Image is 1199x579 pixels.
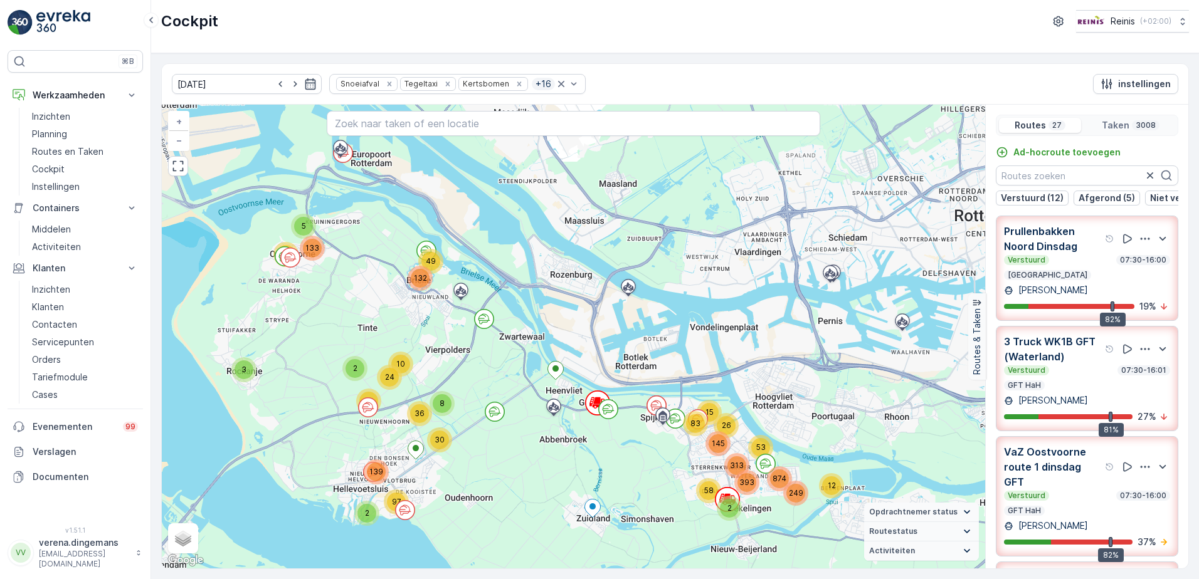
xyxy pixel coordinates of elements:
button: Containers [8,196,143,221]
p: Verstuurd [1006,255,1047,265]
div: 53 [748,435,773,460]
span: 313 [730,461,744,470]
div: 82% [1098,548,1124,562]
p: 07:30-16:01 [1120,365,1168,375]
p: Cockpit [32,163,65,175]
span: 393 [739,477,754,487]
p: Activiteiten [32,241,81,253]
p: Verstuurd [1006,491,1047,501]
span: 12 [828,481,836,490]
div: 94 [273,242,298,267]
div: 36 [407,401,432,426]
a: Routes en Taken [27,143,143,160]
div: 2 [354,501,379,526]
a: Inzichten [27,108,143,125]
p: verena.dingemans [39,536,129,549]
div: 10 [388,352,413,377]
span: 145 [712,439,725,448]
a: Activiteiten [27,238,143,256]
div: 5 [291,214,316,239]
div: 133 [300,236,325,261]
div: 30 [427,427,452,452]
p: Taken [1102,119,1129,132]
p: [PERSON_NAME] [1016,394,1088,407]
summary: Opdrachtnemer status [864,503,979,522]
span: 3 [241,365,246,374]
p: Documenten [33,471,138,483]
p: Evenementen [33,420,115,433]
img: Google [165,552,206,568]
div: Remove Snoeiafval [383,79,396,89]
span: 2 [365,508,369,518]
p: Klanten [33,262,118,274]
span: 132 [414,273,427,283]
p: Cockpit [161,11,218,31]
p: Verstuurd (12) [1001,192,1064,204]
span: 18 [364,396,373,405]
p: [GEOGRAPHIC_DATA] [1006,270,1089,280]
div: help tooltippictogram [1105,344,1115,354]
span: − [176,135,182,145]
p: Klanten [32,301,64,313]
a: Ad-hocroute toevoegen [996,146,1121,159]
button: Reinis(+02:00) [1076,10,1189,33]
button: instellingen [1093,74,1178,94]
span: 36 [415,409,425,418]
span: 10 [396,359,405,368]
p: Servicepunten [32,336,94,348]
a: In zoomen [169,112,188,131]
span: + [176,116,182,127]
p: 19 % [1139,300,1156,313]
a: Klanten [27,298,143,316]
div: 58 [696,478,721,503]
p: 27 [1051,120,1063,130]
span: v 1.51.1 [8,526,143,534]
div: VV [11,543,31,563]
p: Routes en Taken [32,145,103,158]
a: Contacten [27,316,143,333]
p: ( +02:00 ) [1140,16,1171,26]
span: 139 [369,467,383,476]
a: Cockpit [27,160,143,178]
img: logo_light-DOdMpM7g.png [36,10,90,35]
span: 874 [773,474,786,483]
div: 15 [697,400,722,425]
a: Dit gebied openen in Google Maps (er wordt een nieuw venster geopend) [165,552,206,568]
p: Routes & Taken [971,308,983,375]
button: Verstuurd (12) [996,190,1069,206]
p: 99 [125,422,135,432]
div: 2 [342,356,367,381]
p: + 16 [534,78,552,90]
span: 2 [353,363,357,373]
p: Prullenbakken Noord Dinsdag [1004,224,1102,254]
div: 2 [717,496,742,521]
p: Afgerond (5) [1079,192,1135,204]
span: 30 [435,435,445,444]
a: Evenementen99 [8,414,143,439]
div: 26 [714,413,739,438]
p: Contacten [32,318,77,331]
div: 12 [819,473,844,498]
p: Middelen [32,223,71,236]
a: Middelen [27,221,143,238]
img: Reinis-Logo-Vrijstaand_Tekengebied-1-copy2_aBO4n7j.png [1076,14,1106,28]
div: 97 [384,489,409,514]
p: [PERSON_NAME] [1016,284,1088,296]
p: [EMAIL_ADDRESS][DOMAIN_NAME] [39,549,129,569]
a: Inzichten [27,281,143,298]
p: GFT HaH [1006,380,1042,390]
div: 132 [408,266,433,291]
input: Routes zoeken [996,165,1178,185]
p: Inzichten [32,283,70,296]
p: Cases [32,389,58,401]
div: 49 [418,249,443,274]
a: Documenten [8,464,143,489]
div: 82% [1100,313,1126,326]
button: Klanten [8,256,143,281]
p: Verstuurd [1006,365,1047,375]
a: Uitzoomen [169,131,188,150]
p: 07:30-16:00 [1119,255,1168,265]
p: Inzichten [32,110,70,123]
p: ⌘B [122,56,134,66]
p: GFT HaH [1006,506,1042,516]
